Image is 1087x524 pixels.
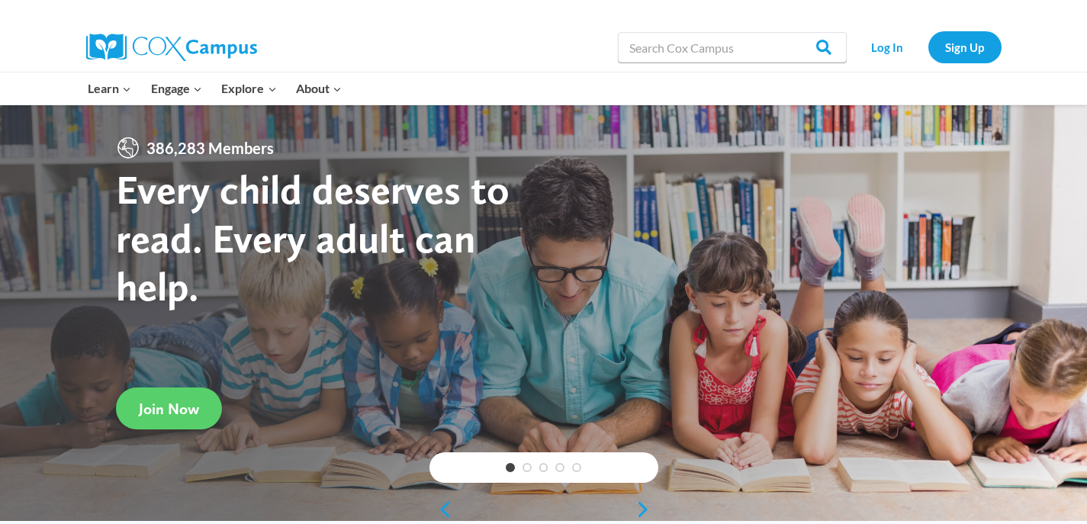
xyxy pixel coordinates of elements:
a: 1 [506,463,515,472]
a: 2 [523,463,532,472]
input: Search Cox Campus [618,32,847,63]
span: Engage [151,79,202,98]
a: next [635,500,658,519]
span: 386,283 Members [140,136,280,160]
a: 5 [572,463,581,472]
span: Explore [221,79,276,98]
a: previous [429,500,452,519]
span: About [296,79,342,98]
span: Learn [88,79,131,98]
a: Log In [854,31,921,63]
nav: Primary Navigation [79,72,352,104]
a: 3 [539,463,548,472]
nav: Secondary Navigation [854,31,1002,63]
a: 4 [555,463,564,472]
img: Cox Campus [86,34,257,61]
strong: Every child deserves to read. Every adult can help. [116,165,510,310]
span: Join Now [139,400,199,418]
a: Sign Up [928,31,1002,63]
a: Join Now [116,387,222,429]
